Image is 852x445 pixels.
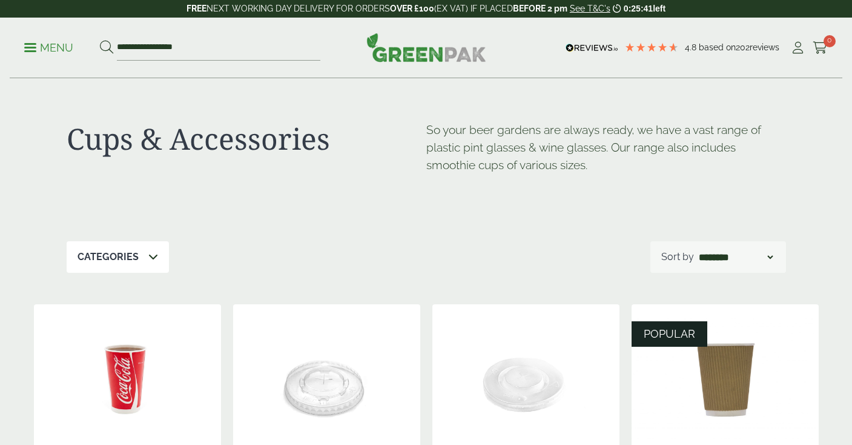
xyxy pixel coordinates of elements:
i: Cart [813,42,828,54]
a: Menu [24,41,73,53]
a: 0 [813,39,828,57]
p: Menu [24,41,73,55]
p: Categories [78,250,139,264]
span: POPULAR [644,327,695,340]
span: reviews [750,42,779,52]
span: 4.8 [685,42,699,52]
strong: BEFORE 2 pm [513,4,567,13]
select: Shop order [696,250,775,264]
div: 4.79 Stars [624,42,679,53]
span: 0 [824,35,836,47]
strong: FREE [187,4,206,13]
span: Based on [699,42,736,52]
p: So your beer gardens are always ready, we have a vast range of plastic pint glasses & wine glasse... [426,121,786,173]
strong: OVER £100 [390,4,434,13]
i: My Account [790,42,805,54]
img: REVIEWS.io [566,44,618,52]
a: See T&C's [570,4,610,13]
img: GreenPak Supplies [366,33,486,62]
span: 202 [736,42,750,52]
p: Sort by [661,250,694,264]
h1: Cups & Accessories [67,121,426,156]
span: 0:25:41 [624,4,653,13]
span: left [653,4,665,13]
